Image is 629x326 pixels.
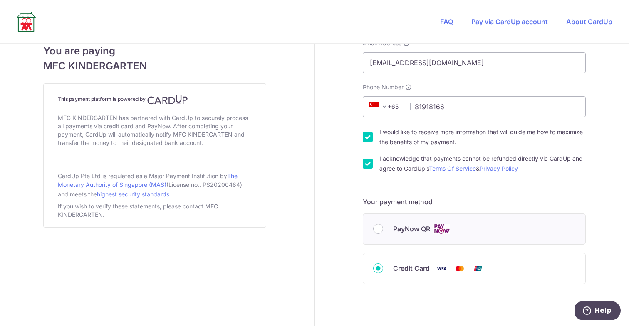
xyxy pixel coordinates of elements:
h5: Your payment method [363,197,586,207]
a: Privacy Policy [480,165,518,172]
div: Credit Card Visa Mastercard Union Pay [373,263,575,274]
span: Credit Card [393,263,430,273]
iframe: Opens a widget where you can find more information [575,301,621,322]
div: MFC KINDERGARTEN has partnered with CardUp to securely process all payments via credit card and P... [58,112,252,149]
input: Email address [363,52,586,73]
a: About CardUp [566,17,612,26]
span: Phone Number [363,83,404,91]
a: Pay via CardUp account [471,17,548,26]
h4: This payment platform is powered by [58,95,252,105]
a: FAQ [440,17,453,26]
span: You are paying [43,44,266,59]
div: CardUp Pte Ltd is regulated as a Major Payment Institution by (License no.: PS20200484) and meets... [58,169,252,201]
img: Cards logo [433,224,450,234]
img: Mastercard [451,263,468,274]
span: +65 [369,102,389,112]
img: CardUp [147,95,188,105]
label: I would like to receive more information that will guide me how to maximize the benefits of my pa... [379,127,586,147]
img: Visa [433,263,450,274]
span: MFC KINDERGARTEN [43,59,266,74]
a: Terms Of Service [429,165,476,172]
div: If you wish to verify these statements, please contact MFC KINDERGARTEN. [58,201,252,221]
label: I acknowledge that payments cannot be refunded directly via CardUp and agree to CardUp’s & [379,154,586,174]
img: Union Pay [470,263,486,274]
span: +65 [367,102,404,112]
span: PayNow QR [393,224,430,234]
a: highest security standards [97,191,169,198]
div: PayNow QR Cards logo [373,224,575,234]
